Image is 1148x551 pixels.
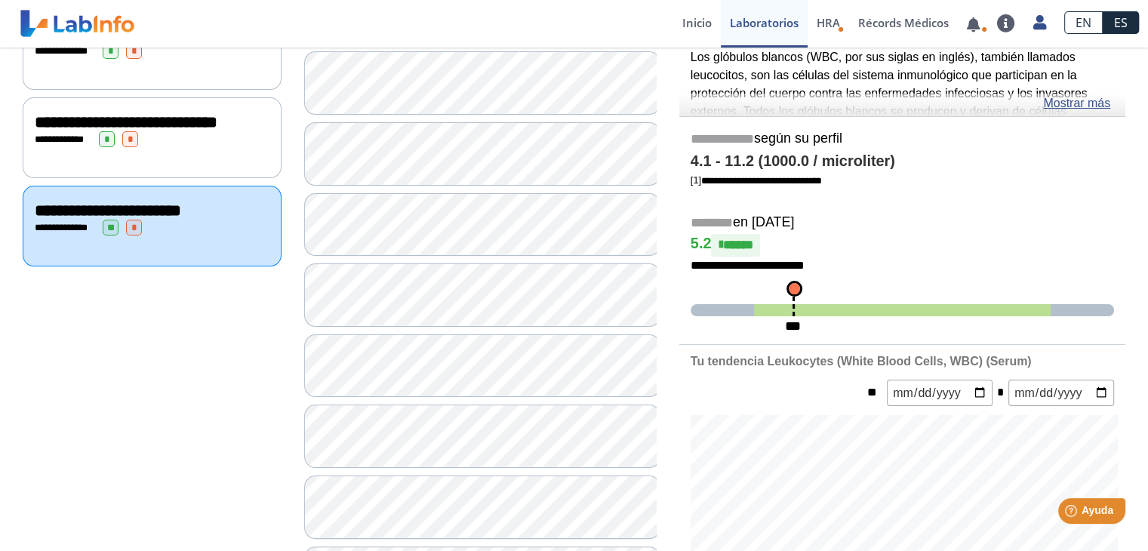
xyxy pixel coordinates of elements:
[1014,492,1131,534] iframe: Help widget launcher
[1103,11,1139,34] a: ES
[691,152,1114,171] h4: 4.1 - 11.2 (1000.0 / microliter)
[691,131,1114,148] h5: según su perfil
[887,380,993,406] input: mm/dd/yyyy
[691,355,1032,368] b: Tu tendencia Leukocytes (White Blood Cells, WBC) (Serum)
[691,214,1114,232] h5: en [DATE]
[1008,380,1114,406] input: mm/dd/yyyy
[817,15,840,30] span: HRA
[1043,94,1110,112] a: Mostrar más
[691,48,1114,265] p: Los glóbulos blancos (WBC, por sus siglas en inglés), también llamados leucocitos, son las célula...
[691,174,822,186] a: [1]
[691,234,1114,257] h4: 5.2
[1064,11,1103,34] a: EN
